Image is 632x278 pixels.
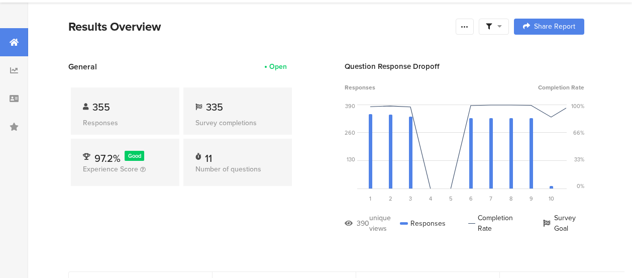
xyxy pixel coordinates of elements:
span: 3 [409,195,412,203]
span: 2 [389,195,392,203]
div: unique views [369,213,400,234]
span: Responses [345,83,375,92]
div: 390 [357,218,369,229]
div: 66% [573,129,584,137]
span: Completion Rate [538,83,584,92]
div: Open [269,61,287,72]
span: 10 [549,195,554,203]
div: 0% [577,182,584,190]
span: 97.2% [94,151,121,166]
div: 260 [345,129,355,137]
span: 8 [509,195,512,203]
span: 9 [530,195,533,203]
span: Experience Score [83,164,138,174]
span: Share Report [534,23,575,30]
div: 390 [345,102,355,110]
div: Responses [400,213,446,234]
span: 6 [469,195,473,203]
span: 335 [206,100,223,115]
div: Survey Goal [543,213,584,234]
div: Question Response Dropoff [345,61,584,72]
div: Survey completions [195,118,280,128]
span: General [68,61,97,72]
div: Completion Rate [468,213,520,234]
div: 130 [347,155,355,163]
span: Good [128,152,141,160]
div: Results Overview [68,18,451,36]
div: Responses [83,118,167,128]
span: 7 [489,195,492,203]
span: 5 [449,195,453,203]
div: 100% [571,102,584,110]
div: 33% [574,155,584,163]
span: Number of questions [195,164,261,174]
span: 1 [369,195,371,203]
span: 355 [92,100,110,115]
span: 4 [429,195,432,203]
div: 11 [205,151,212,161]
